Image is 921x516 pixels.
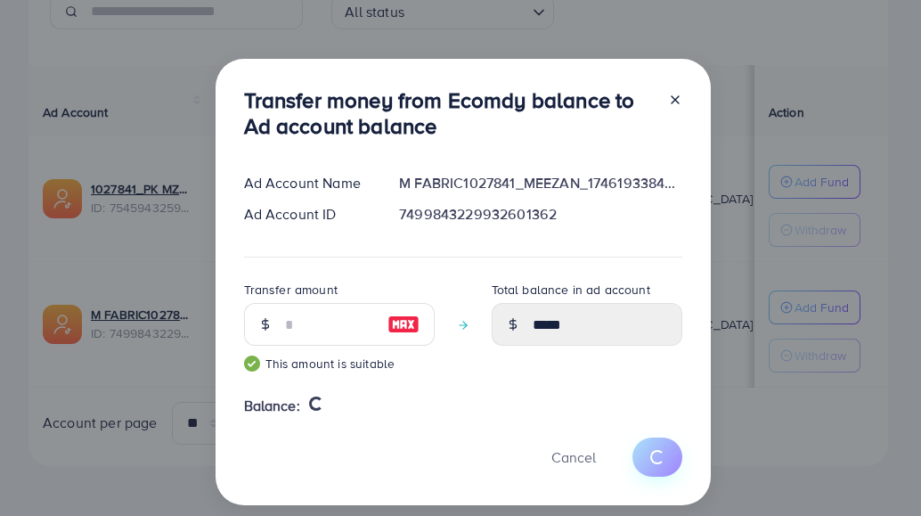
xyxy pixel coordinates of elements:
[385,204,696,225] div: 7499843229932601362
[845,436,908,503] iframe: Chat
[230,173,386,193] div: Ad Account Name
[244,396,300,416] span: Balance:
[385,173,696,193] div: M FABRIC1027841_MEEZAN_1746193384004
[529,438,618,476] button: Cancel
[244,281,338,299] label: Transfer amount
[551,447,596,467] span: Cancel
[230,204,386,225] div: Ad Account ID
[387,314,420,335] img: image
[244,356,260,372] img: guide
[244,87,654,139] h3: Transfer money from Ecomdy balance to Ad account balance
[492,281,650,299] label: Total balance in ad account
[244,355,435,373] small: This amount is suitable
